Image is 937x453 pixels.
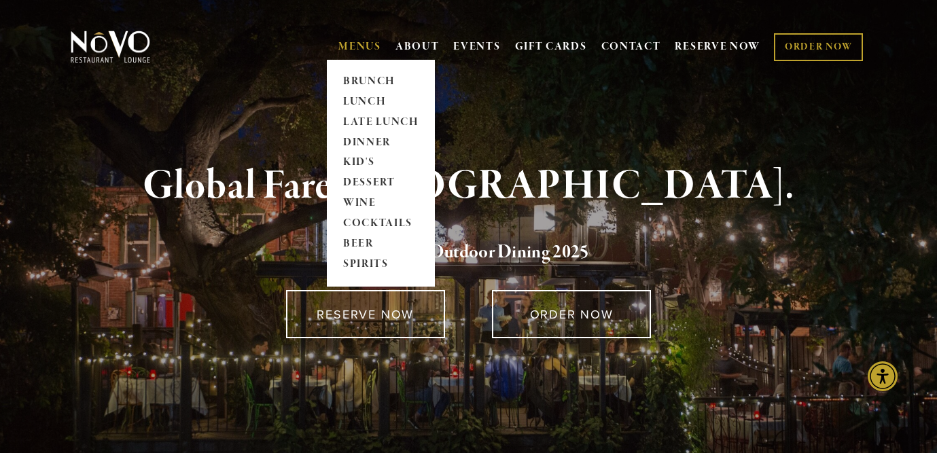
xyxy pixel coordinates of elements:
[286,290,445,338] a: RESERVE NOW
[92,238,845,267] h2: 5
[868,361,898,391] div: Accessibility Menu
[492,290,651,338] a: ORDER NOW
[68,30,153,64] img: Novo Restaurant &amp; Lounge
[338,234,423,255] a: BEER
[338,153,423,173] a: KID'S
[515,34,587,60] a: GIFT CARDS
[675,34,760,60] a: RESERVE NOW
[143,160,794,212] strong: Global Fare. [GEOGRAPHIC_DATA].
[395,40,440,54] a: ABOUT
[338,92,423,112] a: LUNCH
[338,132,423,153] a: DINNER
[453,40,500,54] a: EVENTS
[338,40,381,54] a: MENUS
[348,240,580,266] a: Voted Best Outdoor Dining 202
[338,71,423,92] a: BRUNCH
[338,194,423,214] a: WINE
[338,255,423,275] a: SPIRITS
[338,112,423,132] a: LATE LUNCH
[601,34,661,60] a: CONTACT
[338,214,423,234] a: COCKTAILS
[774,33,863,61] a: ORDER NOW
[338,173,423,194] a: DESSERT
